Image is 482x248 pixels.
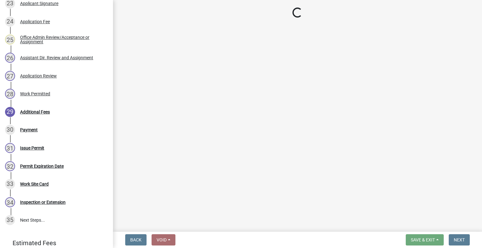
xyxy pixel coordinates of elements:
[20,110,50,114] div: Additional Fees
[20,200,66,204] div: Inspection or Extension
[20,35,103,44] div: Office Admin Review/Acceptance or Assignment
[5,215,15,225] div: 35
[20,128,38,132] div: Payment
[5,53,15,63] div: 26
[20,146,44,150] div: Issue Permit
[406,234,444,245] button: Save & Exit
[5,71,15,81] div: 27
[5,17,15,27] div: 24
[125,234,147,245] button: Back
[20,19,50,24] div: Application Fee
[20,74,57,78] div: Application Review
[152,234,175,245] button: Void
[20,92,50,96] div: Work Permitted
[5,161,15,171] div: 32
[411,237,435,242] span: Save & Exit
[20,1,58,6] div: Applicant Signature
[20,164,64,168] div: Permit Expiration Date
[5,34,15,45] div: 25
[5,107,15,117] div: 29
[20,55,93,60] div: Assistant Dir. Review and Assignment
[157,237,167,242] span: Void
[5,197,15,207] div: 34
[454,237,465,242] span: Next
[5,179,15,189] div: 33
[130,237,142,242] span: Back
[20,182,49,186] div: Work Site Card
[449,234,470,245] button: Next
[5,89,15,99] div: 28
[5,125,15,135] div: 30
[5,143,15,153] div: 31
